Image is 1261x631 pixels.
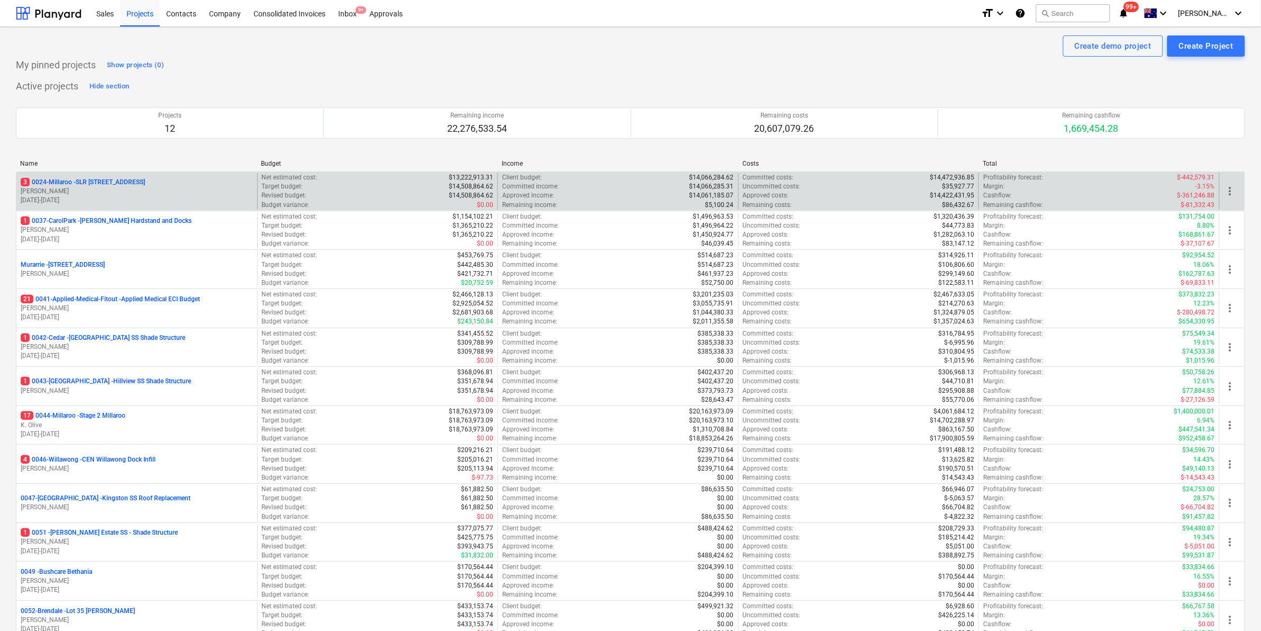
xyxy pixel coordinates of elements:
p: [PERSON_NAME] [21,537,253,546]
p: Committed income : [502,338,559,347]
p: $299,149.60 [938,269,974,278]
p: Cashflow : [983,308,1012,317]
span: 1 [21,217,30,225]
div: Budget [261,160,493,167]
p: $83,147.12 [942,239,974,248]
div: Total [983,160,1215,167]
span: more_vert [1224,575,1237,588]
p: 0047-[GEOGRAPHIC_DATA] - Kingston SS Roof Replacement [21,494,190,503]
p: 20,607,079.26 [755,122,814,135]
p: Revised budget : [262,191,307,200]
p: Client budget : [502,290,542,299]
button: Create demo project [1063,35,1163,57]
p: $74,533.38 [1183,347,1215,356]
p: $295,908.88 [938,386,974,395]
p: $13,222,913.31 [449,173,493,182]
p: Uncommitted costs : [743,299,801,308]
span: more_vert [1224,263,1237,276]
p: Revised budget : [262,308,307,317]
p: [DATE] - [DATE] [21,547,253,556]
p: $385,338.33 [698,338,734,347]
button: Hide section [87,78,132,95]
p: Net estimated cost : [262,368,317,377]
span: 1 [21,333,30,342]
div: 170044-Millaroo -Stage 2 MillarooK. Olive[DATE]-[DATE] [21,411,253,438]
p: 0041-Applied-Medical-Fitout - Applied Medical ECI Budget [21,295,200,304]
p: Projects [158,111,182,120]
div: Create demo project [1075,39,1151,53]
div: 10037-CarolPark -[PERSON_NAME] Hardstand and Docks[PERSON_NAME][DATE]-[DATE] [21,217,253,244]
p: [DATE] - [DATE] [21,235,253,244]
p: [PERSON_NAME] [21,464,253,473]
p: $373,793.73 [698,386,734,395]
p: $351,678.94 [457,386,493,395]
div: Costs [742,160,975,167]
div: 210041-Applied-Medical-Fitout -Applied Medical ECI Budget[PERSON_NAME][DATE]-[DATE] [21,295,253,322]
div: 10051 -[PERSON_NAME] Estate SS - Shade Structure[PERSON_NAME][DATE]-[DATE] [21,528,253,555]
p: Committed income : [502,299,559,308]
p: Approved costs : [743,191,789,200]
p: $14,066,284.62 [690,173,734,182]
p: $402,437.20 [698,368,734,377]
p: $385,338.33 [698,347,734,356]
i: format_size [981,7,994,20]
p: $-27,126.59 [1181,395,1215,404]
p: $314,926.11 [938,251,974,260]
p: 0044-Millaroo - Stage 2 Millaroo [21,411,125,420]
p: Approved income : [502,191,554,200]
p: Murarrie - [STREET_ADDRESS] [21,260,105,269]
p: $14,508,864.62 [449,182,493,191]
p: Profitability forecast : [983,368,1043,377]
span: search [1041,9,1049,17]
div: Create Project [1179,39,1233,53]
p: [PERSON_NAME] [21,304,253,313]
p: My pinned projects [16,59,96,71]
p: Committed costs : [743,290,794,299]
p: Margin : [983,221,1005,230]
div: Name [20,160,252,167]
p: $1,496,964.22 [693,221,734,230]
p: $0.00 [477,395,493,404]
p: Budget variance : [262,317,310,326]
p: $1,282,063.10 [933,230,974,239]
p: $351,678.94 [457,377,493,386]
p: Net estimated cost : [262,290,317,299]
p: $-361,246.88 [1177,191,1215,200]
p: [DATE] - [DATE] [21,351,253,360]
p: Net estimated cost : [262,329,317,338]
p: 12.61% [1194,377,1215,386]
p: $514,687.23 [698,251,734,260]
p: Uncommitted costs : [743,260,801,269]
p: [PERSON_NAME] [21,386,253,395]
p: Remaining costs : [743,395,792,404]
p: $243,150.84 [457,317,493,326]
p: $461,937.23 [698,269,734,278]
span: more_vert [1224,380,1237,393]
p: Committed costs : [743,251,794,260]
p: [PERSON_NAME] [21,226,253,235]
span: more_vert [1224,497,1237,509]
i: Knowledge base [1015,7,1026,20]
p: [DATE] - [DATE] [21,585,253,594]
p: $0.00 [477,356,493,365]
p: $1,324,879.05 [933,308,974,317]
p: Client budget : [502,251,542,260]
p: [DATE] - [DATE] [21,313,253,322]
p: Remaining costs : [743,356,792,365]
p: 0049 - Bushcare Bethania [21,567,92,576]
p: -3.15% [1196,182,1215,191]
span: 4 [21,455,30,464]
div: 10042-Cedar -[GEOGRAPHIC_DATA] SS Shade Structure[PERSON_NAME][DATE]-[DATE] [21,333,253,360]
p: Remaining income : [502,356,557,365]
p: $20,752.59 [461,278,493,287]
p: [PERSON_NAME] [21,503,253,512]
p: Client budget : [502,368,542,377]
p: 0024-Millaroo - SLR [STREET_ADDRESS] [21,178,145,187]
p: Committed income : [502,377,559,386]
p: Approved income : [502,347,554,356]
p: $2,681,903.68 [452,308,493,317]
p: $-69,833.11 [1181,278,1215,287]
p: $442,485.30 [457,260,493,269]
p: Client budget : [502,329,542,338]
div: Income [502,160,734,167]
